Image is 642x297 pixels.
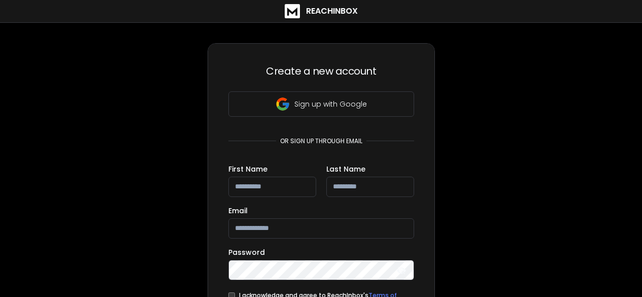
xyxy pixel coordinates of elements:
label: First Name [228,166,267,173]
p: or sign up through email [276,137,366,145]
label: Email [228,207,248,214]
label: Password [228,249,265,256]
p: Sign up with Google [294,99,367,109]
label: Last Name [326,166,365,173]
h1: ReachInbox [306,5,358,17]
img: logo [285,4,300,18]
h3: Create a new account [228,64,414,78]
a: ReachInbox [285,4,358,18]
button: Sign up with Google [228,91,414,117]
